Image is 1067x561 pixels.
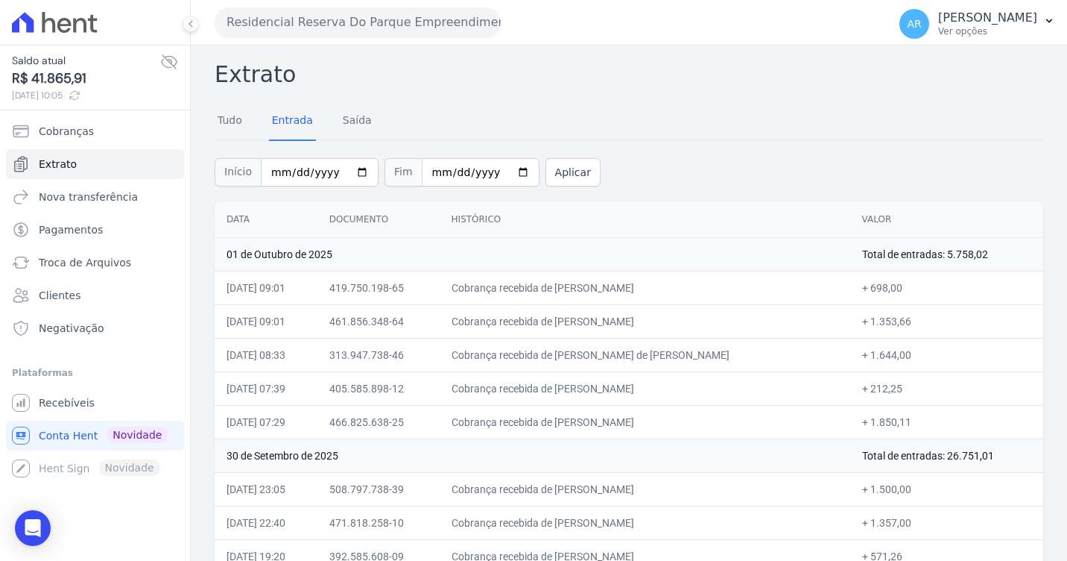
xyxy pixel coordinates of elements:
span: Fim [384,158,422,187]
span: Recebíveis [39,395,95,410]
td: [DATE] 09:01 [215,304,317,338]
td: Cobrança recebida de [PERSON_NAME] de [PERSON_NAME] [440,338,850,372]
td: Total de entradas: 26.751,01 [850,439,1043,472]
a: Saída [340,102,375,141]
td: Cobrança recebida de [PERSON_NAME] [440,506,850,539]
td: 466.825.638-25 [317,405,440,439]
span: [DATE] 10:05 [12,89,160,102]
span: Clientes [39,288,80,303]
p: [PERSON_NAME] [938,10,1037,25]
td: 30 de Setembro de 2025 [215,439,850,472]
td: [DATE] 07:29 [215,405,317,439]
a: Negativação [6,313,184,343]
a: Troca de Arquivos [6,248,184,278]
div: Open Intercom Messenger [15,510,51,546]
a: Recebíveis [6,388,184,418]
a: Entrada [269,102,316,141]
th: Data [215,201,317,238]
td: + 1.353,66 [850,304,1043,338]
h2: Extrato [215,57,1043,91]
td: + 1.357,00 [850,506,1043,539]
a: Tudo [215,102,245,141]
td: Cobrança recebida de [PERSON_NAME] [440,271,850,304]
td: + 212,25 [850,372,1043,405]
th: Documento [317,201,440,238]
td: 461.856.348-64 [317,304,440,338]
td: 01 de Outubro de 2025 [215,237,850,271]
td: 508.797.738-39 [317,472,440,506]
td: + 698,00 [850,271,1043,304]
td: [DATE] 07:39 [215,372,317,405]
a: Clientes [6,280,184,310]
span: Cobranças [39,124,94,139]
a: Pagamentos [6,215,184,245]
td: 313.947.738-46 [317,338,440,372]
span: Extrato [39,157,77,172]
span: Pagamentos [39,222,103,237]
td: + 1.500,00 [850,472,1043,506]
td: [DATE] 23:05 [215,472,317,506]
span: Saldo atual [12,53,160,69]
td: Cobrança recebida de [PERSON_NAME] [440,372,850,405]
span: Início [215,158,261,187]
span: Troca de Arquivos [39,255,131,270]
div: Plataformas [12,364,178,382]
a: Extrato [6,149,184,179]
nav: Sidebar [12,116,178,483]
a: Cobranças [6,116,184,146]
span: Negativação [39,321,104,336]
button: Residencial Reserva Do Parque Empreendimento Imobiliario LTDA [215,7,501,37]
td: [DATE] 08:33 [215,338,317,372]
td: + 1.850,11 [850,405,1043,439]
td: Cobrança recebida de [PERSON_NAME] [440,304,850,338]
td: [DATE] 22:40 [215,506,317,539]
span: Nova transferência [39,189,138,204]
button: AR [PERSON_NAME] Ver opções [887,3,1067,45]
a: Nova transferência [6,182,184,212]
p: Ver opções [938,25,1037,37]
td: 419.750.198-65 [317,271,440,304]
td: 471.818.258-10 [317,506,440,539]
td: 405.585.898-12 [317,372,440,405]
td: Cobrança recebida de [PERSON_NAME] [440,405,850,439]
td: Cobrança recebida de [PERSON_NAME] [440,472,850,506]
button: Aplicar [545,158,601,187]
a: Conta Hent Novidade [6,421,184,451]
th: Histórico [440,201,850,238]
span: Novidade [107,427,168,443]
td: Total de entradas: 5.758,02 [850,237,1043,271]
span: Conta Hent [39,428,98,443]
td: [DATE] 09:01 [215,271,317,304]
span: AR [907,19,921,29]
td: + 1.644,00 [850,338,1043,372]
th: Valor [850,201,1043,238]
span: R$ 41.865,91 [12,69,160,89]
